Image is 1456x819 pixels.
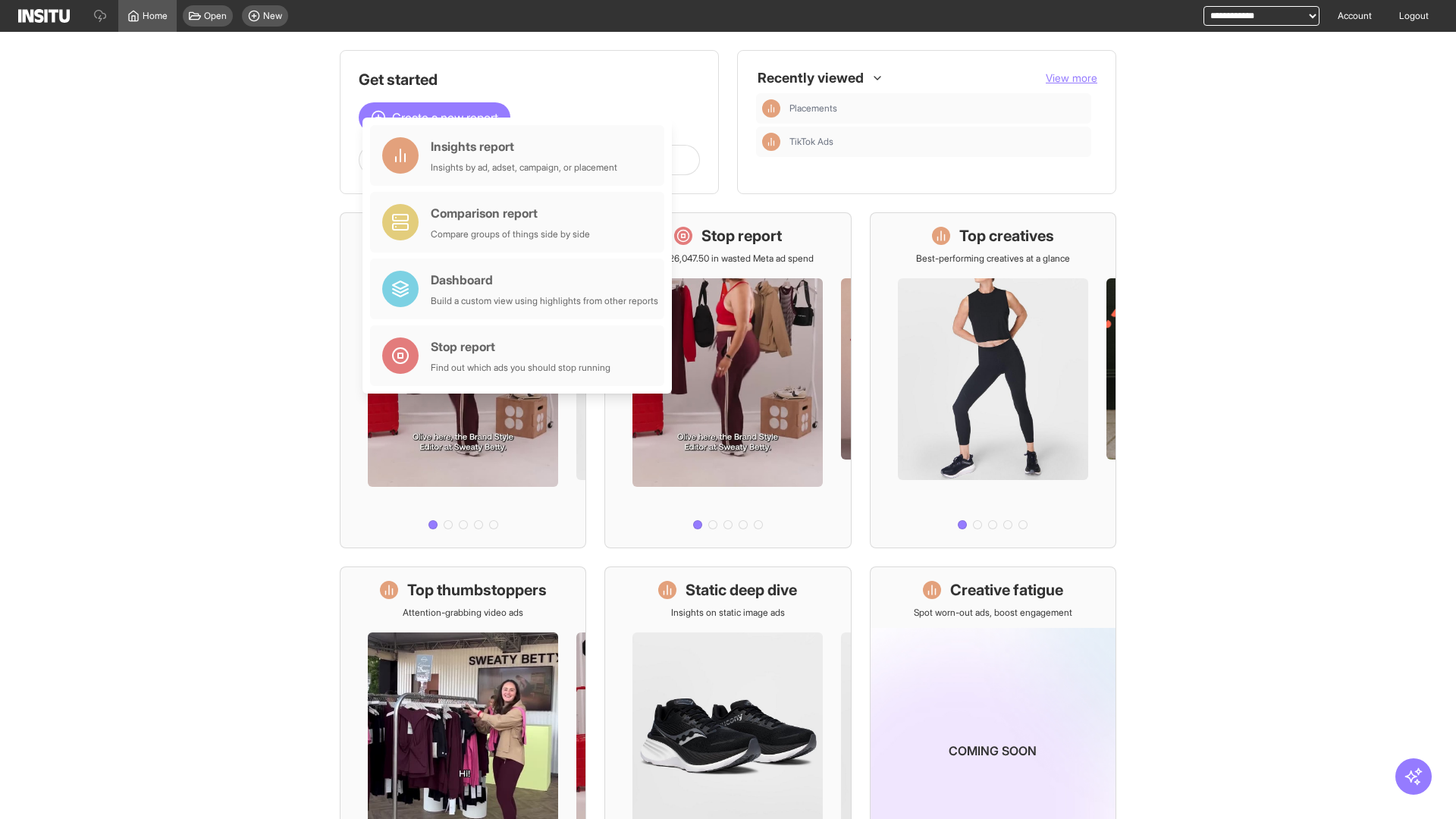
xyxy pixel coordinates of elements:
a: What's live nowSee all active ads instantly [340,212,586,548]
span: View more [1046,71,1097,84]
div: Dashboard [431,271,658,289]
span: Home [143,10,168,22]
div: Insights [762,133,780,151]
span: TikTok Ads [789,136,833,148]
h1: Static deep dive [686,579,797,601]
a: Top creativesBest-performing creatives at a glance [870,212,1116,548]
span: New [263,10,282,22]
div: Stop report [431,337,610,356]
p: Insights on static image ads [671,607,785,619]
span: Create a new report [392,108,498,127]
p: Best-performing creatives at a glance [916,253,1070,265]
img: Logo [18,9,70,23]
p: Attention-grabbing video ads [403,607,523,619]
div: Find out which ads you should stop running [431,362,610,374]
span: TikTok Ads [789,136,1085,148]
h1: Top creatives [959,225,1054,246]
h1: Stop report [701,225,782,246]
h1: Get started [359,69,700,90]
div: Insights [762,99,780,118]
h1: Top thumbstoppers [407,579,547,601]
div: Compare groups of things side by side [431,228,590,240]
p: Save £26,047.50 in wasted Meta ad spend [642,253,814,265]
div: Build a custom view using highlights from other reports [431,295,658,307]
div: Insights by ad, adset, campaign, or placement [431,162,617,174]
span: Placements [789,102,1085,115]
span: Placements [789,102,837,115]
button: View more [1046,71,1097,86]
button: Create a new report [359,102,510,133]
div: Insights report [431,137,617,155]
a: Stop reportSave £26,047.50 in wasted Meta ad spend [604,212,851,548]
span: Open [204,10,227,22]
div: Comparison report [431,204,590,222]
